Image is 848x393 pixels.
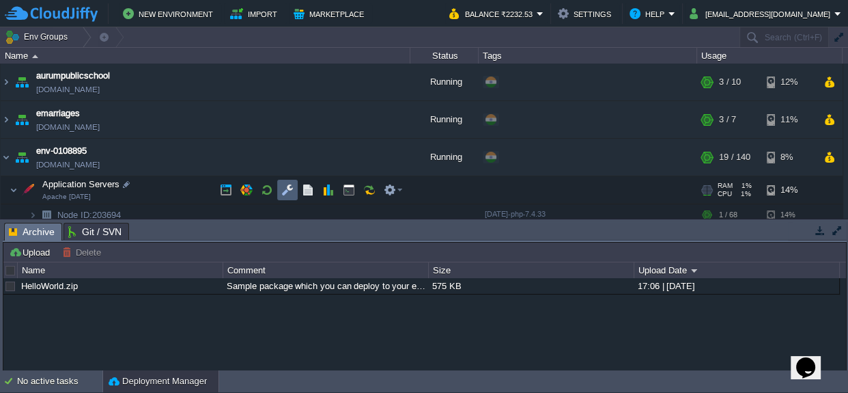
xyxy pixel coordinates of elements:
[634,278,838,294] div: 17:06 | [DATE]
[5,5,98,23] img: CloudJiffy
[12,64,31,100] img: AMDAwAAAACH5BAEAAAAALAAAAAABAAEAAAICRAEAOw==
[36,69,110,83] a: aurumpublicschool
[36,120,100,134] a: [DOMAIN_NAME]
[36,144,87,158] a: env-0108895
[62,246,105,258] button: Delete
[42,193,91,201] span: Apache [DATE]
[56,209,123,221] span: 203694
[698,48,842,64] div: Usage
[36,158,100,172] a: [DOMAIN_NAME]
[719,139,750,176] div: 19 / 140
[223,278,427,294] div: Sample package which you can deploy to your environment. Feel free to delete and upload a package...
[719,204,737,226] div: 1 / 68
[690,5,834,22] button: [EMAIL_ADDRESS][DOMAIN_NAME]
[719,64,741,100] div: 3 / 10
[224,262,428,278] div: Comment
[449,5,537,22] button: Balance ₹2232.53
[767,176,811,204] div: 14%
[29,204,37,226] img: AMDAwAAAACH5BAEAAAAALAAAAAABAAEAAAICRAEAOw==
[479,48,696,64] div: Tags
[737,190,751,198] span: 1%
[56,209,123,221] a: Node ID:203694
[485,210,546,218] span: [DATE]-php-7.4.33
[37,204,56,226] img: AMDAwAAAACH5BAEAAAAALAAAAAABAAEAAAICRAEAOw==
[41,178,122,190] span: Application Servers
[718,182,733,190] span: RAM
[410,101,479,138] div: Running
[558,5,615,22] button: Settings
[9,223,55,241] span: Archive
[410,139,479,176] div: Running
[1,101,12,138] img: AMDAwAAAACH5BAEAAAAALAAAAAABAAEAAAICRAEAOw==
[123,5,217,22] button: New Environment
[630,5,668,22] button: Help
[12,139,31,176] img: AMDAwAAAACH5BAEAAAAALAAAAAABAAEAAAICRAEAOw==
[767,64,811,100] div: 12%
[294,5,368,22] button: Marketplace
[767,204,811,226] div: 14%
[5,27,72,46] button: Env Groups
[18,262,223,278] div: Name
[1,139,12,176] img: AMDAwAAAACH5BAEAAAAALAAAAAABAAEAAAICRAEAOw==
[12,101,31,138] img: AMDAwAAAACH5BAEAAAAALAAAAAABAAEAAAICRAEAOw==
[41,179,122,189] a: Application ServersApache [DATE]
[9,246,54,258] button: Upload
[32,55,38,58] img: AMDAwAAAACH5BAEAAAAALAAAAAABAAEAAAICRAEAOw==
[21,281,78,291] a: HelloWorld.zip
[719,101,736,138] div: 3 / 7
[10,176,18,204] img: AMDAwAAAACH5BAEAAAAALAAAAAABAAEAAAICRAEAOw==
[767,139,811,176] div: 8%
[36,83,100,96] a: [DOMAIN_NAME]
[718,190,732,198] span: CPU
[1,64,12,100] img: AMDAwAAAACH5BAEAAAAALAAAAAABAAEAAAICRAEAOw==
[36,107,80,120] a: emarriages
[791,338,834,379] iframe: chat widget
[68,223,122,240] span: Git / SVN
[411,48,478,64] div: Status
[18,176,38,204] img: AMDAwAAAACH5BAEAAAAALAAAAAABAAEAAAICRAEAOw==
[767,101,811,138] div: 11%
[635,262,839,278] div: Upload Date
[230,5,281,22] button: Import
[109,375,207,388] button: Deployment Manager
[429,262,634,278] div: Size
[57,210,92,220] span: Node ID:
[738,182,752,190] span: 1%
[429,278,633,294] div: 575 KB
[17,370,102,392] div: No active tasks
[410,64,479,100] div: Running
[1,48,410,64] div: Name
